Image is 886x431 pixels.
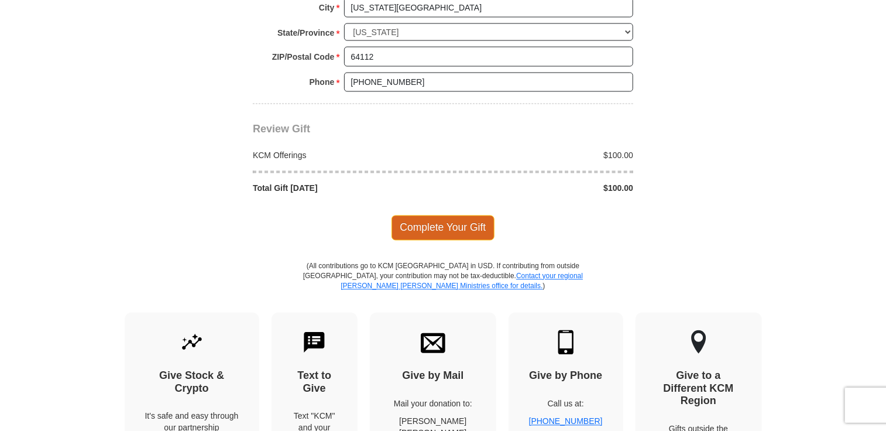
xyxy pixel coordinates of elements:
h4: Give Stock & Crypto [145,370,239,395]
strong: Phone [310,74,335,90]
span: Review Gift [253,124,310,135]
div: KCM Offerings [247,150,444,162]
h4: Text to Give [292,370,338,395]
span: Complete Your Gift [392,215,495,240]
div: $100.00 [443,183,640,194]
h4: Give by Mail [390,370,476,383]
h4: Give by Phone [529,370,603,383]
img: text-to-give.svg [302,330,327,355]
h4: Give to a Different KCM Region [656,370,741,408]
a: Contact your regional [PERSON_NAME] [PERSON_NAME] Ministries office for details. [341,272,583,290]
img: other-region [691,330,707,355]
img: give-by-stock.svg [180,330,204,355]
div: Total Gift [DATE] [247,183,444,194]
strong: ZIP/Postal Code [272,49,335,65]
p: (All contributions go to KCM [GEOGRAPHIC_DATA] in USD. If contributing from outside [GEOGRAPHIC_D... [303,262,583,313]
p: Call us at: [529,398,603,410]
img: mobile.svg [554,330,578,355]
img: envelope.svg [421,330,445,355]
div: $100.00 [443,150,640,162]
p: Mail your donation to: [390,398,476,410]
strong: State/Province [277,25,334,41]
a: [PHONE_NUMBER] [529,417,603,426]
